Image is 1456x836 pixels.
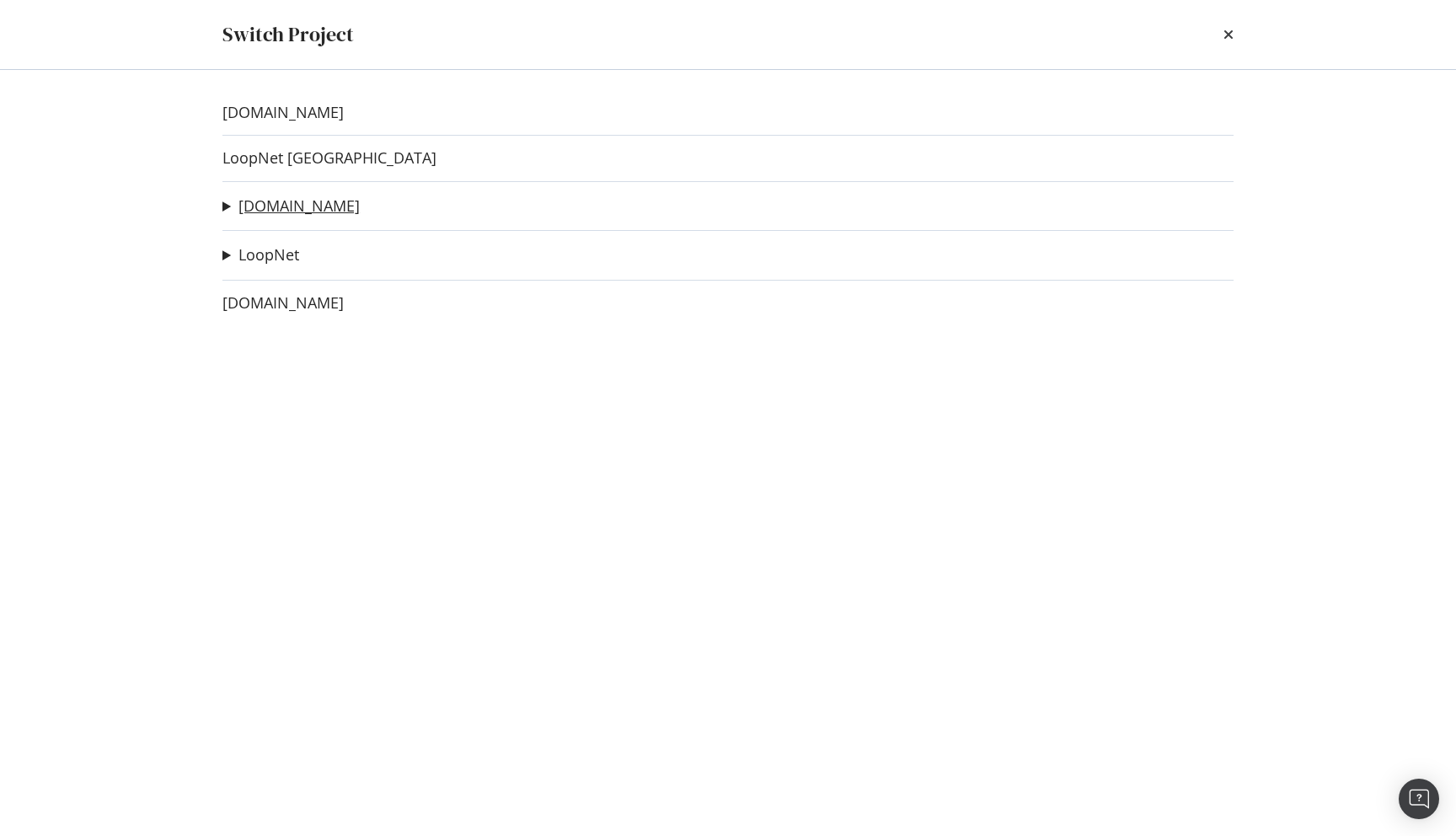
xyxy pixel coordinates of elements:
div: times [1223,20,1234,49]
a: [DOMAIN_NAME] [222,104,344,121]
div: Switch Project [222,20,354,49]
a: [DOMAIN_NAME] [222,294,344,312]
a: LoopNet [238,246,299,264]
a: LoopNet [GEOGRAPHIC_DATA] [222,149,436,167]
div: Open Intercom Messenger [1399,779,1439,819]
summary: LoopNet [222,244,299,266]
summary: [DOMAIN_NAME] [222,196,360,217]
a: [DOMAIN_NAME] [238,197,360,215]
